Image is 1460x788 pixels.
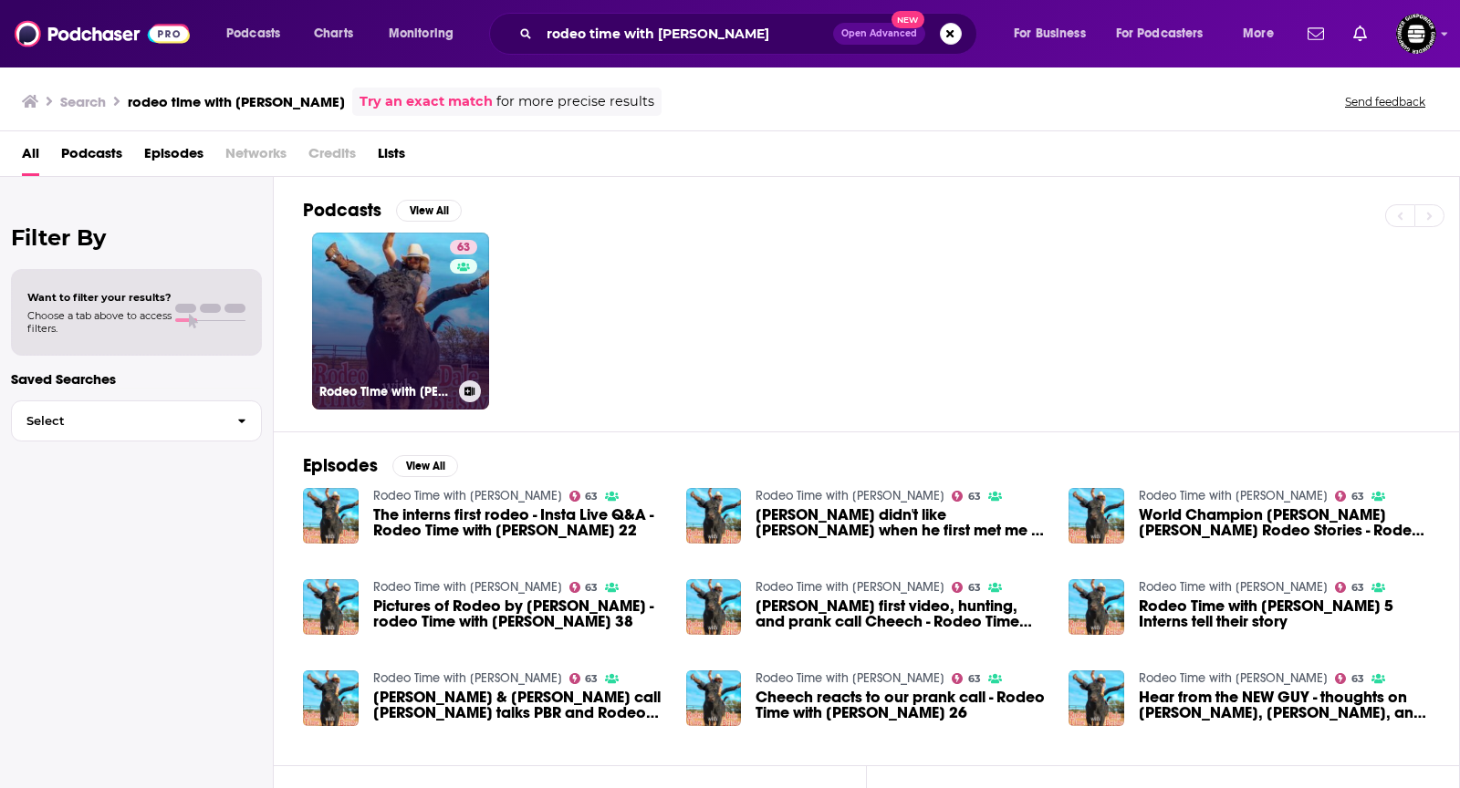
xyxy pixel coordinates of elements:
img: User Profile [1396,14,1436,54]
h2: Episodes [303,454,378,477]
a: PodcastsView All [303,199,462,222]
span: New [892,11,924,28]
span: Want to filter your results? [27,291,172,304]
button: Open AdvancedNew [833,23,925,45]
h3: Rodeo Time with [PERSON_NAME] [319,384,452,399]
a: Rodeo Time with Dale Brisby [373,670,562,686]
button: Send feedback [1340,94,1431,109]
span: 63 [457,239,470,257]
span: The interns first rodeo - Insta Live Q&A - Rodeo Time with [PERSON_NAME] 22 [373,507,664,538]
button: open menu [214,19,304,48]
span: 63 [585,675,598,683]
button: View All [392,455,458,477]
a: Rodeo Time with Dale Brisby [1139,670,1328,686]
span: Logged in as KarinaSabol [1396,14,1436,54]
a: Charts [302,19,364,48]
span: For Business [1014,21,1086,47]
a: Podcasts [61,139,122,176]
h2: Podcasts [303,199,381,222]
span: 63 [968,493,981,501]
span: 63 [585,493,598,501]
a: Try an exact match [360,91,493,112]
a: World Champion Jacobs Crawley Rodeo Stories - Rodeo Time with Dale Brisby 23 [1139,507,1430,538]
span: 63 [1351,675,1364,683]
span: [PERSON_NAME] first video, hunting, and prank call Cheech - Rodeo Time with [PERSON_NAME] 14 [756,598,1047,629]
a: Episodes [144,139,203,176]
a: Hear from the NEW GUY - thoughts on Dale, JB, and expectations - Rodeo Time with Dale Brisby 28 [1139,689,1430,721]
h2: Filter By [11,224,262,251]
a: 63 [952,491,981,502]
span: For Podcasters [1116,21,1204,47]
a: Dale's first video, hunting, and prank call Cheech - Rodeo Time with Dale Brisby 14 [756,598,1047,629]
a: Rodeo Time with Dale Brisby 5 Interns tell their story [1139,598,1430,629]
button: open menu [1001,19,1109,48]
button: open menu [376,19,477,48]
span: Select [12,415,223,427]
button: open menu [1230,19,1297,48]
span: Networks [225,139,287,176]
a: All [22,139,39,176]
a: 63 [952,582,981,593]
span: Monitoring [389,21,454,47]
span: 63 [968,675,981,683]
a: 63 [1335,582,1364,593]
img: Pedro didn't like Dale Brisby when he first met me - Rodeo Time with Dale Brisby 18 [686,488,742,544]
span: World Champion [PERSON_NAME] [PERSON_NAME] Rodeo Stories - Rodeo Time with [PERSON_NAME] 23 [1139,507,1430,538]
img: Dale's first video, hunting, and prank call Cheech - Rodeo Time with Dale Brisby 14 [686,579,742,635]
img: Rodeo Time with Dale Brisby 5 Interns tell their story [1069,579,1124,635]
img: Podchaser - Follow, Share and Rate Podcasts [15,16,190,51]
button: Show profile menu [1396,14,1436,54]
a: Pictures of Rodeo by Click Thompson - rodeo Time with Dale Brisby 38 [303,579,359,635]
a: Donnie & Dale call Cody Webster talks PBR and Rodeo Scene - Rodeo Time with Dale Brisby 31 [373,689,664,721]
img: Donnie & Dale call Cody Webster talks PBR and Rodeo Scene - Rodeo Time with Dale Brisby 31 [303,670,359,726]
span: 63 [1351,493,1364,501]
a: 63 [569,673,599,684]
a: Rodeo Time with Dale Brisby [1139,488,1328,503]
a: Rodeo Time with Dale Brisby [1139,579,1328,595]
a: Rodeo Time with Dale Brisby [373,579,562,595]
a: EpisodesView All [303,454,458,477]
span: Hear from the NEW GUY - thoughts on [PERSON_NAME], [PERSON_NAME], and expectations - Rodeo Time w... [1139,689,1430,721]
img: The interns first rodeo - Insta Live Q&A - Rodeo Time with Dale Brisby 22 [303,488,359,544]
img: Hear from the NEW GUY - thoughts on Dale, JB, and expectations - Rodeo Time with Dale Brisby 28 [1069,670,1124,726]
a: 63 [1335,491,1364,502]
span: 63 [968,584,981,592]
a: Cheech reacts to our prank call - Rodeo Time with Dale Brisby 26 [686,670,742,726]
a: 63 [569,491,599,502]
span: Cheech reacts to our prank call - Rodeo Time with [PERSON_NAME] 26 [756,689,1047,721]
span: Charts [314,21,353,47]
a: 63 [569,582,599,593]
span: Open Advanced [841,29,917,38]
span: [PERSON_NAME] didn't like [PERSON_NAME] when he first met me - Rodeo Time with [PERSON_NAME] 18 [756,507,1047,538]
a: Rodeo Time with Dale Brisby [756,579,944,595]
a: Rodeo Time with Dale Brisby [756,670,944,686]
a: Lists [378,139,405,176]
a: Cheech reacts to our prank call - Rodeo Time with Dale Brisby 26 [756,689,1047,721]
span: Podcasts [226,21,280,47]
span: More [1243,21,1274,47]
input: Search podcasts, credits, & more... [539,19,833,48]
div: Search podcasts, credits, & more... [506,13,995,55]
span: Pictures of Rodeo by [PERSON_NAME] - rodeo Time with [PERSON_NAME] 38 [373,598,664,629]
a: 63Rodeo Time with [PERSON_NAME] [312,233,489,410]
a: 63 [952,673,981,684]
span: 63 [585,584,598,592]
span: 63 [1351,584,1364,592]
img: World Champion Jacobs Crawley Rodeo Stories - Rodeo Time with Dale Brisby 23 [1069,488,1124,544]
a: Rodeo Time with Dale Brisby [756,488,944,503]
a: The interns first rodeo - Insta Live Q&A - Rodeo Time with Dale Brisby 22 [373,507,664,538]
a: Show notifications dropdown [1300,18,1331,49]
a: Pedro didn't like Dale Brisby when he first met me - Rodeo Time with Dale Brisby 18 [756,507,1047,538]
h3: rodeo time with [PERSON_NAME] [128,93,345,110]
